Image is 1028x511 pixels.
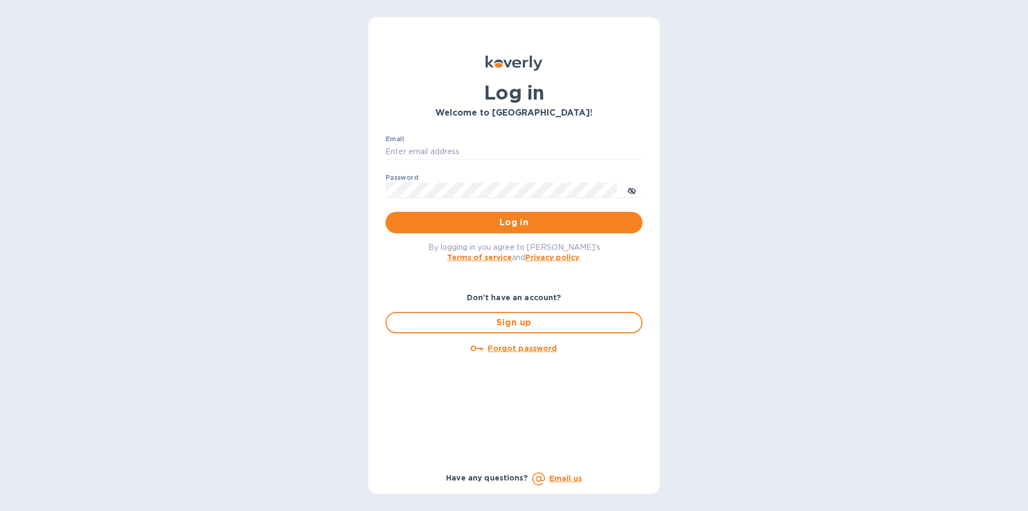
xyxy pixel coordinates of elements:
[549,474,582,483] a: Email us
[385,174,418,181] label: Password
[446,474,528,482] b: Have any questions?
[525,253,579,262] a: Privacy policy
[488,344,557,353] u: Forgot password
[395,316,633,329] span: Sign up
[447,253,512,262] a: Terms of service
[385,212,642,233] button: Log in
[385,81,642,104] h1: Log in
[394,216,634,229] span: Log in
[385,136,404,142] label: Email
[621,179,642,201] button: toggle password visibility
[385,108,642,118] h3: Welcome to [GEOGRAPHIC_DATA]!
[467,293,562,302] b: Don't have an account?
[385,144,642,160] input: Enter email address
[486,56,542,71] img: Koverly
[385,312,642,333] button: Sign up
[428,243,600,262] span: By logging in you agree to [PERSON_NAME]'s and .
